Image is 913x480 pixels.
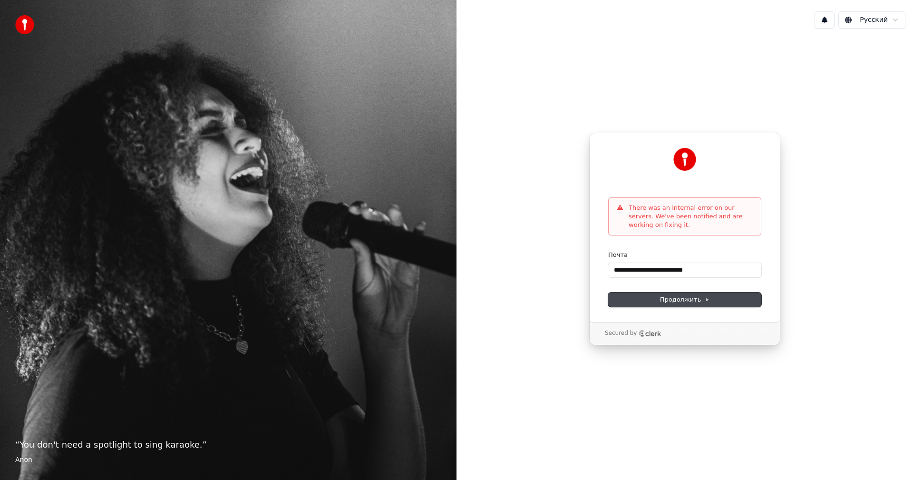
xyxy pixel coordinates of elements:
[605,330,637,337] p: Secured by
[15,438,441,451] p: “ You don't need a spotlight to sing karaoke. ”
[608,293,761,307] button: Продолжить
[660,295,710,304] span: Продолжить
[629,204,753,229] p: There was an internal error on our servers. We've been notified and are working on fixing it.
[608,251,628,259] label: Почта
[673,148,696,171] img: Youka
[15,455,441,465] footer: Anon
[639,330,661,337] a: Clerk logo
[15,15,34,34] img: youka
